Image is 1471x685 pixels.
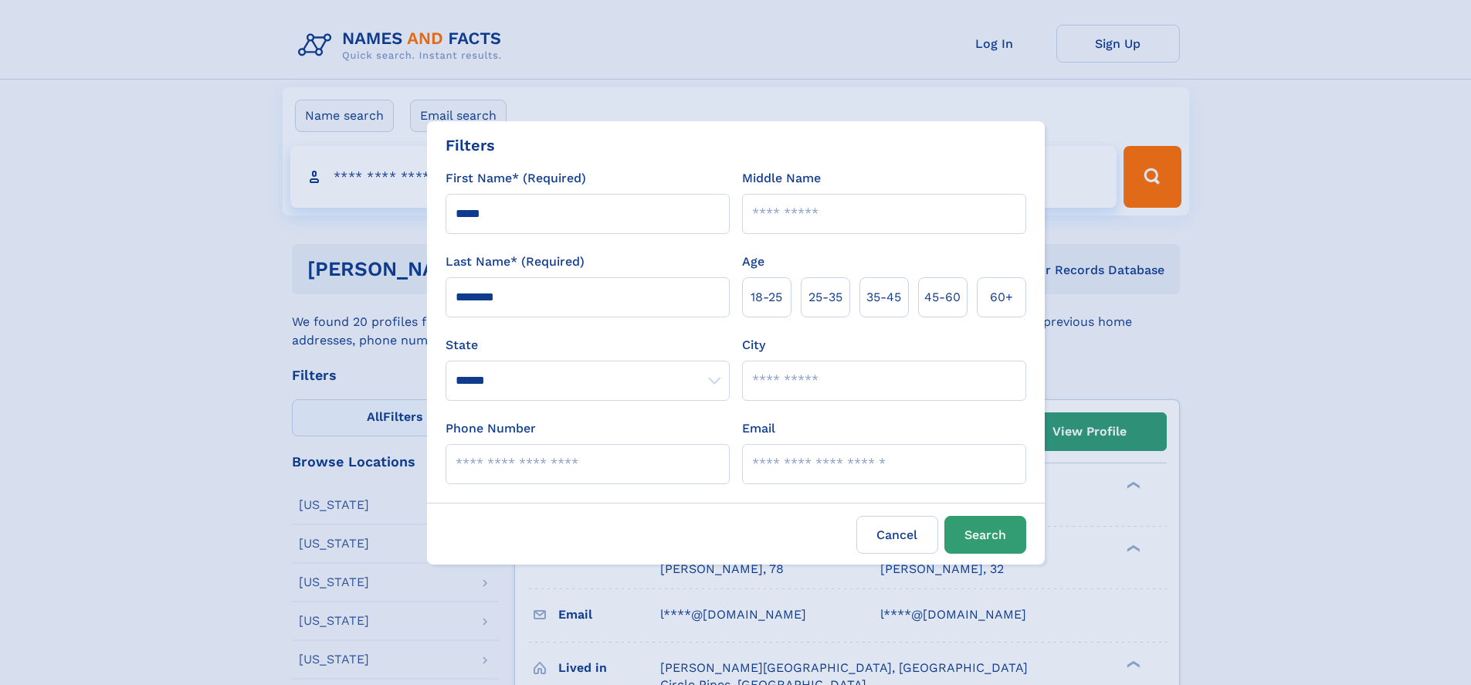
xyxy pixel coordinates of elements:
[446,419,536,438] label: Phone Number
[742,336,765,354] label: City
[990,288,1013,307] span: 60+
[808,288,842,307] span: 25‑35
[944,516,1026,554] button: Search
[446,253,585,271] label: Last Name* (Required)
[742,419,775,438] label: Email
[446,336,730,354] label: State
[924,288,961,307] span: 45‑60
[866,288,901,307] span: 35‑45
[446,169,586,188] label: First Name* (Required)
[742,253,764,271] label: Age
[446,134,495,157] div: Filters
[856,516,938,554] label: Cancel
[742,169,821,188] label: Middle Name
[751,288,782,307] span: 18‑25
